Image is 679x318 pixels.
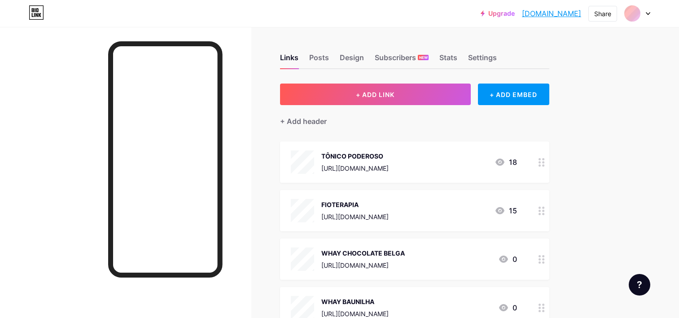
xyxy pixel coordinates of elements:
div: TÔNICO PODEROSO [321,151,389,161]
div: Design [340,52,364,68]
div: [URL][DOMAIN_NAME] [321,212,389,221]
div: Share [594,9,611,18]
div: 0 [498,302,517,313]
span: NEW [419,55,428,60]
div: Settings [468,52,497,68]
div: Links [280,52,298,68]
button: + ADD LINK [280,84,471,105]
div: 15 [495,205,517,216]
div: Posts [309,52,329,68]
div: + Add header [280,116,327,127]
div: [URL][DOMAIN_NAME] [321,261,405,270]
div: 0 [498,254,517,265]
div: WHAY BAUNILHA [321,297,389,306]
span: + ADD LINK [356,91,394,98]
a: Upgrade [481,10,515,17]
div: Stats [439,52,457,68]
div: 18 [495,157,517,168]
div: [URL][DOMAIN_NAME] [321,163,389,173]
div: Subscribers [375,52,429,68]
div: WHAY CHOCOLATE BELGA [321,248,405,258]
div: FIOTERAPIA [321,200,389,209]
a: [DOMAIN_NAME] [522,8,581,19]
div: + ADD EMBED [478,84,549,105]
